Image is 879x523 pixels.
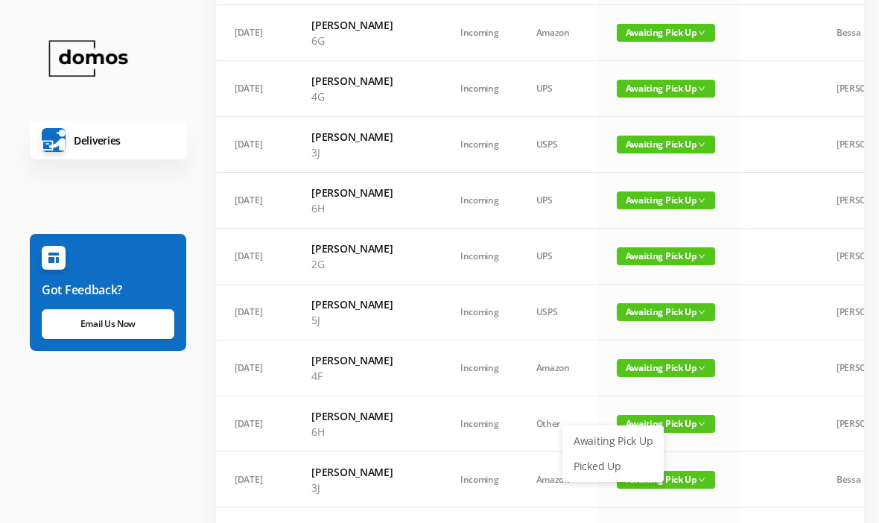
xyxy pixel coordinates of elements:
h6: [PERSON_NAME] [311,408,423,424]
p: 2G [311,256,423,272]
td: Incoming [442,396,518,452]
td: Other [518,396,598,452]
td: Amazon [518,5,598,61]
i: icon: down [698,308,705,316]
p: 3J [311,145,423,160]
i: icon: down [698,197,705,204]
h6: [PERSON_NAME] [311,352,423,368]
td: [DATE] [216,285,293,340]
span: Awaiting Pick Up [617,24,715,42]
h6: [PERSON_NAME] [311,241,423,256]
h6: [PERSON_NAME] [311,73,423,89]
span: Awaiting Pick Up [617,303,715,321]
h6: Got Feedback? [42,281,174,299]
a: Awaiting Pick Up [565,429,661,453]
a: Deliveries [30,121,187,159]
p: 3J [311,480,423,495]
span: Awaiting Pick Up [617,191,715,209]
i: icon: down [698,29,705,37]
td: Incoming [442,285,518,340]
td: [DATE] [216,452,293,508]
td: [DATE] [216,117,293,173]
p: 5J [311,312,423,328]
p: 4F [311,368,423,384]
td: Incoming [442,452,518,508]
td: [DATE] [216,396,293,452]
td: [DATE] [216,5,293,61]
span: Awaiting Pick Up [617,80,715,98]
i: icon: down [698,253,705,260]
i: icon: down [698,85,705,92]
h6: [PERSON_NAME] [311,129,423,145]
p: 6G [311,33,423,48]
p: 4G [311,89,423,104]
td: [DATE] [216,340,293,396]
h6: [PERSON_NAME] [311,464,423,480]
p: 6H [311,200,423,216]
td: Incoming [442,117,518,173]
span: Awaiting Pick Up [617,415,715,433]
td: USPS [518,117,598,173]
i: icon: down [698,141,705,148]
td: [DATE] [216,229,293,285]
td: Amazon [518,452,598,508]
i: icon: down [698,476,705,484]
td: Incoming [442,340,518,396]
i: icon: down [698,420,705,428]
a: Picked Up [565,454,661,478]
p: 6H [311,424,423,440]
span: Awaiting Pick Up [617,247,715,265]
h6: [PERSON_NAME] [311,297,423,312]
span: Awaiting Pick Up [617,359,715,377]
td: USPS [518,285,598,340]
td: Incoming [442,61,518,117]
td: [DATE] [216,173,293,229]
td: Incoming [442,173,518,229]
a: Email Us Now [42,309,174,339]
td: UPS [518,61,598,117]
td: Amazon [518,340,598,396]
td: UPS [518,229,598,285]
i: icon: down [698,364,705,372]
td: Incoming [442,5,518,61]
h6: [PERSON_NAME] [311,185,423,200]
h6: [PERSON_NAME] [311,17,423,33]
span: Awaiting Pick Up [617,136,715,153]
td: Incoming [442,229,518,285]
td: UPS [518,173,598,229]
span: Awaiting Pick Up [617,471,715,489]
td: [DATE] [216,61,293,117]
